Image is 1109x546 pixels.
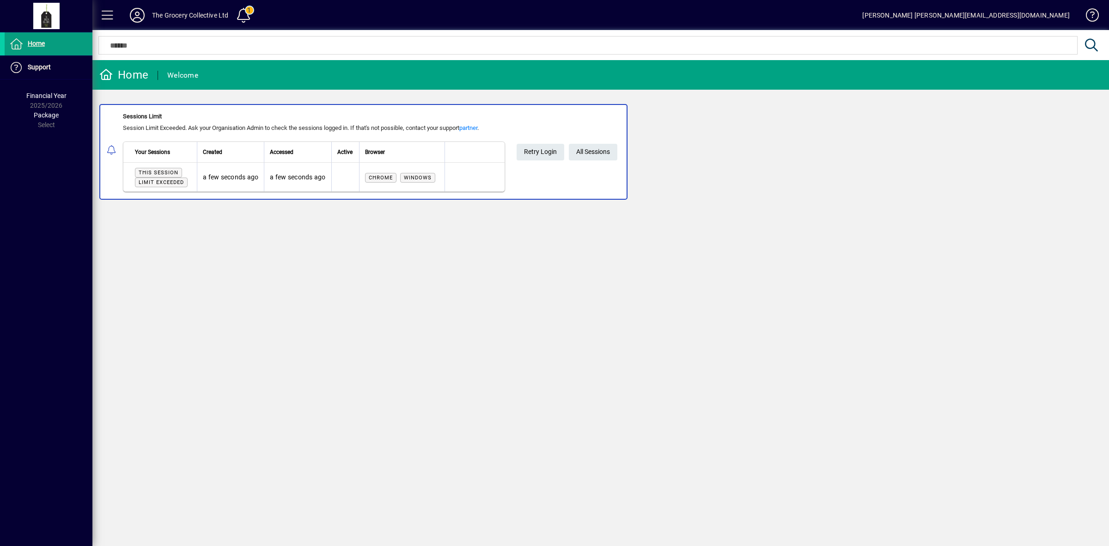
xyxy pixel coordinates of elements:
[123,112,505,121] div: Sessions Limit
[264,163,331,191] td: a few seconds ago
[135,147,170,157] span: Your Sessions
[139,170,178,176] span: This session
[337,147,353,157] span: Active
[569,144,617,160] a: All Sessions
[92,104,1109,200] app-alert-notification-menu-item: Sessions Limit
[122,7,152,24] button: Profile
[197,163,264,191] td: a few seconds ago
[203,147,222,157] span: Created
[5,56,92,79] a: Support
[576,144,610,160] span: All Sessions
[862,8,1070,23] div: [PERSON_NAME] [PERSON_NAME][EMAIL_ADDRESS][DOMAIN_NAME]
[270,147,293,157] span: Accessed
[517,144,564,160] button: Retry Login
[365,147,385,157] span: Browser
[167,68,198,83] div: Welcome
[1079,2,1097,32] a: Knowledge Base
[152,8,229,23] div: The Grocery Collective Ltd
[99,67,148,82] div: Home
[139,179,184,185] span: Limit exceeded
[524,144,557,160] span: Retry Login
[28,63,51,71] span: Support
[459,124,477,131] a: partner
[404,175,432,181] span: Windows
[34,111,59,119] span: Package
[26,92,67,99] span: Financial Year
[28,40,45,47] span: Home
[369,175,393,181] span: Chrome
[123,123,505,133] div: Session Limit Exceeded. Ask your Organisation Admin to check the sessions logged in. If that's no...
